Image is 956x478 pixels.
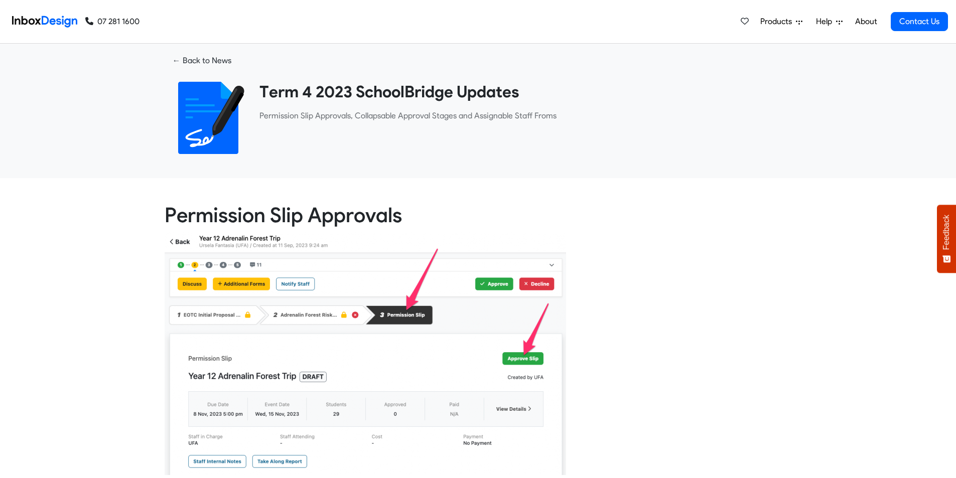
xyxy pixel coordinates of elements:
a: Help [812,12,847,32]
p: ​Permission Slip Approvals, Collapsable Approval Stages and Assignable Staff Froms [259,110,784,122]
a: ← Back to News [165,52,239,70]
a: About [852,12,880,32]
span: Help [816,16,836,28]
heading: Term 4 2023 SchoolBridge Updates [259,82,784,102]
h2: Permission Slip Approvals [165,202,792,228]
a: Contact Us [891,12,948,31]
a: Products [756,12,806,32]
img: 2022_01_18_icon_signature.svg [172,82,244,154]
img: 7bf41a369f933671c7db7a08eb06bf11.png [165,232,566,475]
a: 07 281 1600 [85,16,140,28]
span: Products [760,16,796,28]
button: Feedback - Show survey [937,205,956,273]
span: Feedback [942,215,951,250]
